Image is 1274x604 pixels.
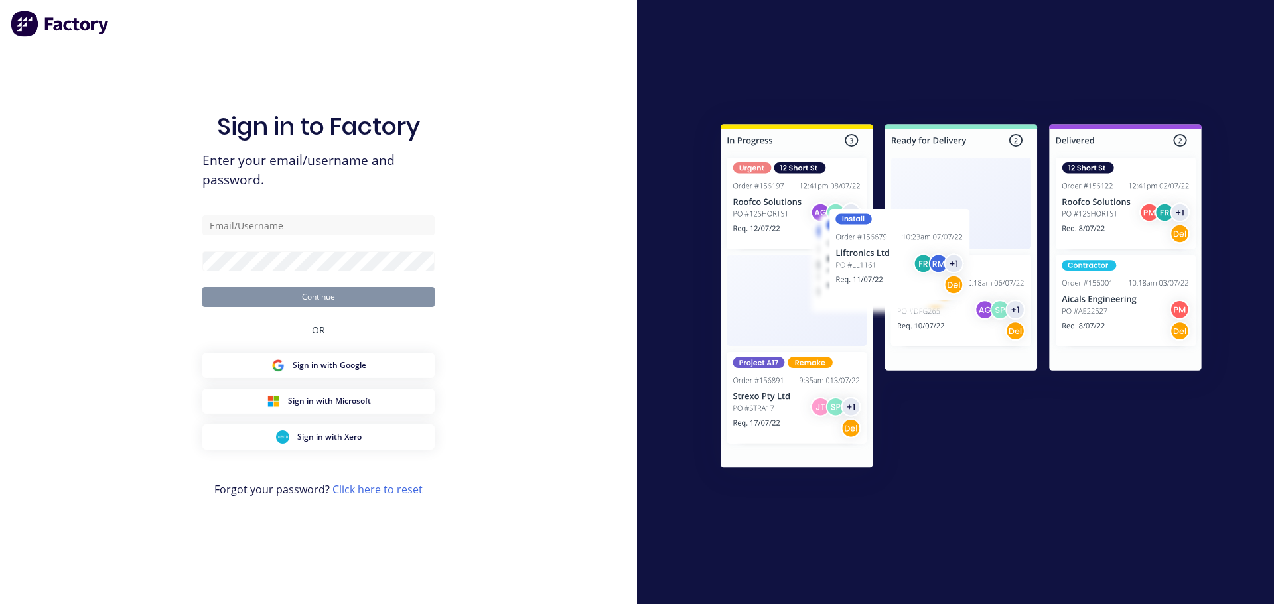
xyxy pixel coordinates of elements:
[11,11,110,37] img: Factory
[214,481,423,497] span: Forgot your password?
[691,97,1231,499] img: Sign in
[202,389,435,414] button: Microsoft Sign inSign in with Microsoft
[202,215,435,235] input: Email/Username
[202,151,435,190] span: Enter your email/username and password.
[276,430,289,444] img: Xero Sign in
[202,287,435,307] button: Continue
[293,359,366,371] span: Sign in with Google
[202,353,435,378] button: Google Sign inSign in with Google
[332,482,423,497] a: Click here to reset
[271,359,285,372] img: Google Sign in
[297,431,362,443] span: Sign in with Xero
[288,395,371,407] span: Sign in with Microsoft
[267,394,280,408] img: Microsoft Sign in
[217,112,420,141] h1: Sign in to Factory
[312,307,325,353] div: OR
[202,424,435,450] button: Xero Sign inSign in with Xero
